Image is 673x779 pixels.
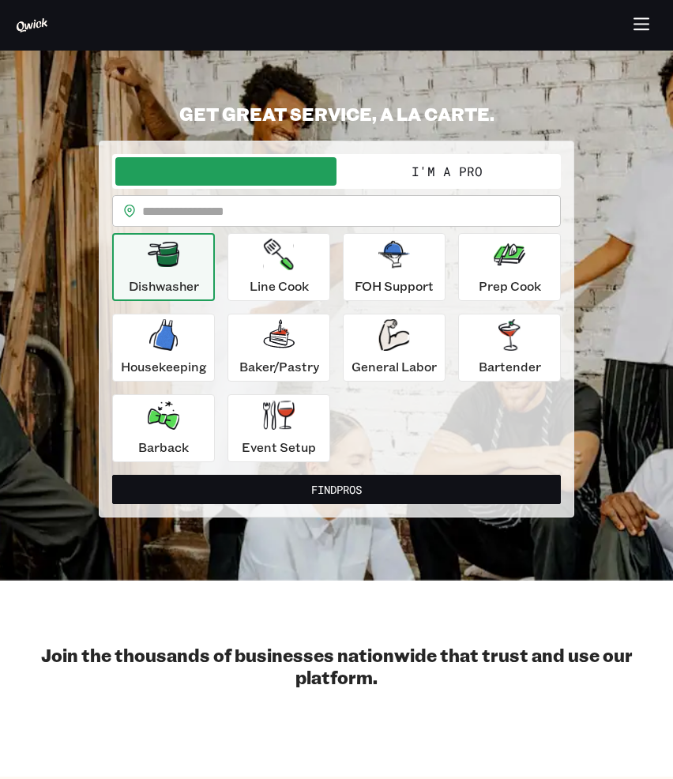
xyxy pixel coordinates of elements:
[479,357,541,376] p: Bartender
[227,314,330,382] button: Baker/Pastry
[458,314,561,382] button: Bartender
[352,357,437,376] p: General Labor
[112,314,215,382] button: Housekeeping
[112,475,561,504] button: FindPros
[99,103,574,125] h2: GET GREAT SERVICE, A LA CARTE.
[121,357,207,376] p: Housekeeping
[138,438,189,457] p: Barback
[239,357,319,376] p: Baker/Pastry
[343,314,446,382] button: General Labor
[129,277,199,295] p: Dishwasher
[479,277,541,295] p: Prep Cook
[115,157,336,186] button: I'm a Business
[343,233,446,301] button: FOH Support
[112,394,215,462] button: Barback
[227,394,330,462] button: Event Setup
[250,277,309,295] p: Line Cook
[16,644,657,688] h2: Join the thousands of businesses nationwide that trust and use our platform.
[458,233,561,301] button: Prep Cook
[112,233,215,301] button: Dishwasher
[336,157,558,186] button: I'm a Pro
[227,233,330,301] button: Line Cook
[242,438,316,457] p: Event Setup
[355,277,434,295] p: FOH Support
